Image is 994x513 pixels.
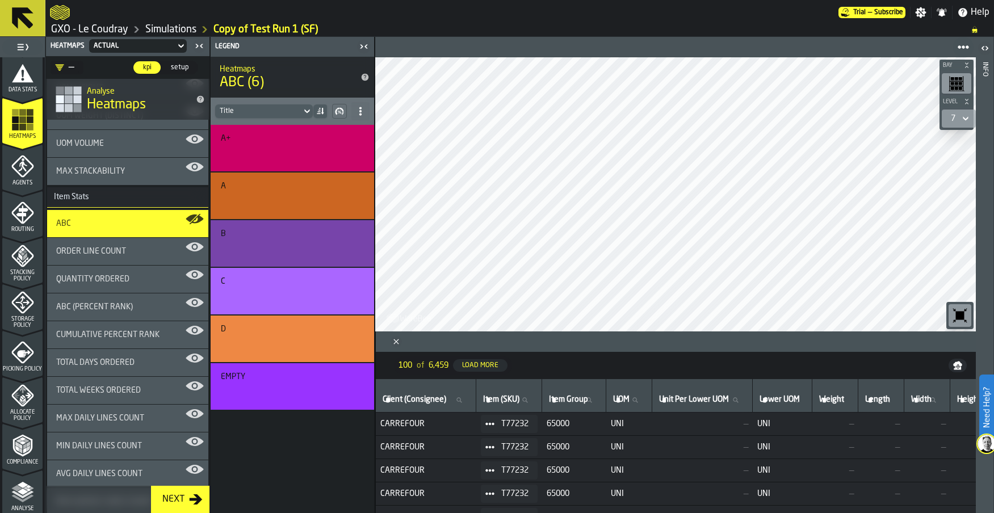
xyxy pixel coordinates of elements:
a: logo-header [378,306,442,329]
span: — [955,443,992,452]
span: label [483,395,519,404]
span: Order Line Count [56,247,126,256]
div: A [221,182,226,191]
span: label [383,395,446,404]
div: Title [56,441,199,451]
div: Title [221,325,360,334]
div: Title [56,167,199,176]
span: Analyse [2,506,43,512]
input: label [757,393,807,407]
h3: title-section-Item Stats [47,187,208,208]
span: label [659,395,729,404]
div: button-toolbar-undefined [946,302,974,329]
span: Bay [941,62,961,69]
div: Item Stats [47,192,96,201]
div: thumb [162,61,198,74]
div: Legend [213,43,356,51]
div: Title [221,134,360,143]
span: Stacking Policy [2,270,43,282]
svg: Reset zoom and position [951,306,969,325]
div: Title [56,330,199,339]
label: button-toggle-Notifications [932,7,952,18]
span: Picking Policy [2,366,43,372]
input: label [547,393,601,407]
span: CARREFOUR [380,489,472,498]
span: Data Stats [2,87,43,93]
div: B [221,229,226,238]
div: Empty [221,372,245,381]
div: Title [56,139,199,148]
span: Heatmaps [87,96,146,114]
span: Total Days Ordered [56,358,135,367]
a: link-to-/wh/i/efd9e906-5eb9-41af-aac9-d3e075764b8d [145,23,196,36]
input: label [817,393,853,407]
span: 100 [399,361,412,370]
div: thumb [133,61,161,74]
span: UNI [757,466,808,475]
label: Need Help? [980,376,993,439]
li: menu Allocate Policy [2,377,43,422]
label: button-toggle-Show on Map [186,130,204,148]
span: UNI [611,419,648,428]
label: button-switch-multi-kpi [133,61,161,74]
span: — [657,466,748,475]
label: button-toggle-Close me [191,39,207,53]
div: Title [56,247,199,256]
div: A+ [221,134,230,143]
div: Title [221,229,360,238]
button: button-Next [151,486,209,513]
header: Legend [211,37,374,57]
span: UNI [757,419,808,428]
div: Title [56,358,199,367]
span: Help [971,6,989,19]
div: stat-Order Line Count [47,238,208,265]
span: — [817,443,854,452]
span: T77232 [501,489,529,498]
label: button-toggle-Show on Map [186,349,204,367]
label: button-toggle-Show on Map [186,210,204,228]
span: — [657,419,748,428]
span: of [417,361,424,370]
div: D [221,325,226,334]
li: menu Routing [2,191,43,236]
li: menu Picking Policy [2,330,43,376]
div: stat-ABC (Percent Rank) [47,293,208,321]
div: Title [221,372,360,381]
span: Max Daily Lines Count [56,414,144,423]
div: button-toolbar-undefined [940,71,974,96]
span: Storage Policy [2,316,43,329]
label: button-toggle-Toggle Full Menu [2,39,43,55]
span: — [817,419,854,428]
div: DropdownMenuValue-2e64901e-eedc-4570-9120-16ad54dbbf2d [94,42,171,50]
button: button-Load More [453,359,508,372]
span: — [863,443,900,452]
span: UNI [611,489,648,498]
a: logo-header [50,2,70,23]
span: — [909,466,946,475]
span: CARREFOUR [380,419,472,428]
span: 65000 [547,466,602,475]
div: Title [221,182,360,191]
span: T77232 [501,443,529,452]
span: Cumulative Percent Rank [56,330,160,339]
div: Menu Subscription [838,7,905,18]
input: label [481,393,537,407]
h2: Sub Title [220,62,347,74]
span: label [957,395,981,404]
input: label [863,393,899,407]
span: — [955,466,992,475]
span: 65000 [547,443,602,452]
div: stat-Quantity Ordered [47,266,208,293]
input: label [955,393,991,407]
span: Level [941,99,961,105]
div: stat- [211,173,374,219]
div: Title [56,386,199,395]
div: DropdownMenuValue- [51,61,83,74]
div: stat-Total Weeks Ordered [47,377,208,404]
